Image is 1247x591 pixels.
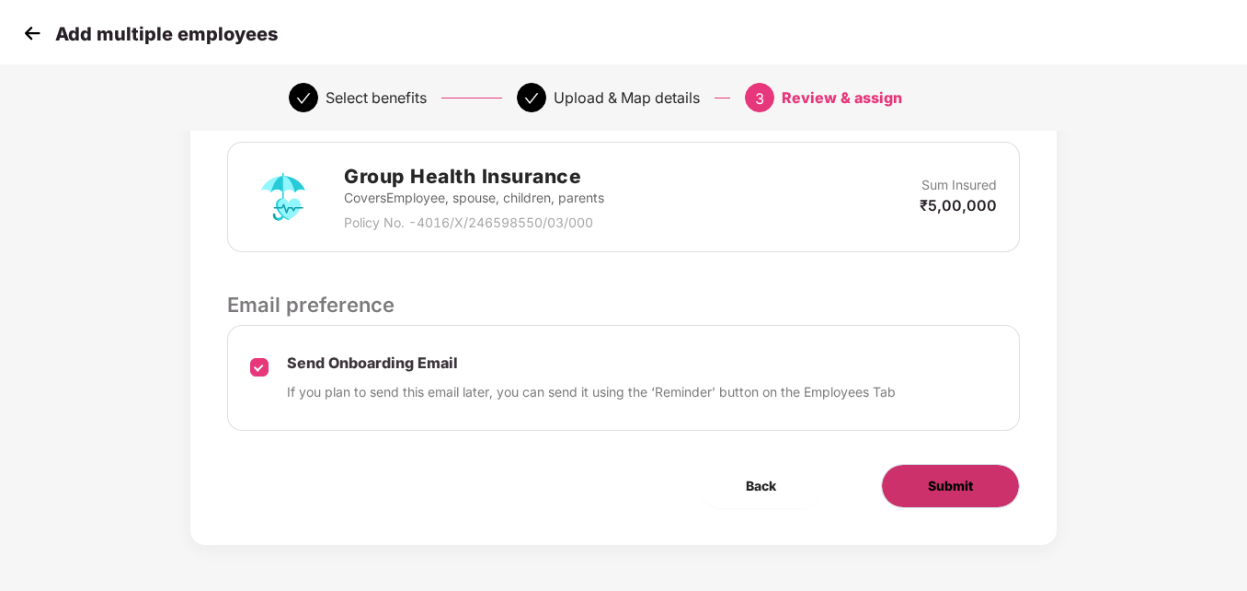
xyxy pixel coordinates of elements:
img: svg+xml;base64,PHN2ZyB4bWxucz0iaHR0cDovL3d3dy53My5vcmcvMjAwMC9zdmciIHdpZHRoPSIzMCIgaGVpZ2h0PSIzMC... [18,19,46,47]
p: Send Onboarding Email [287,353,896,373]
div: Select benefits [326,83,427,112]
span: 3 [755,89,764,108]
div: Upload & Map details [554,83,700,112]
span: Back [746,476,776,496]
p: Covers Employee, spouse, children, parents [344,188,604,208]
p: If you plan to send this email later, you can send it using the ‘Reminder’ button on the Employee... [287,382,896,402]
p: Policy No. - 4016/X/246598550/03/000 [344,213,604,233]
h2: Group Health Insurance [344,161,604,191]
p: Sum Insured [921,175,997,195]
img: svg+xml;base64,PHN2ZyB4bWxucz0iaHR0cDovL3d3dy53My5vcmcvMjAwMC9zdmciIHdpZHRoPSI3MiIgaGVpZ2h0PSI3Mi... [250,164,316,230]
span: Submit [928,476,973,496]
button: Back [700,464,822,508]
span: check [524,91,539,106]
p: Email preference [227,289,1020,320]
button: Submit [881,464,1020,508]
div: Review & assign [782,83,902,112]
p: ₹5,00,000 [920,195,997,215]
p: Add multiple employees [55,23,278,45]
span: check [296,91,311,106]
